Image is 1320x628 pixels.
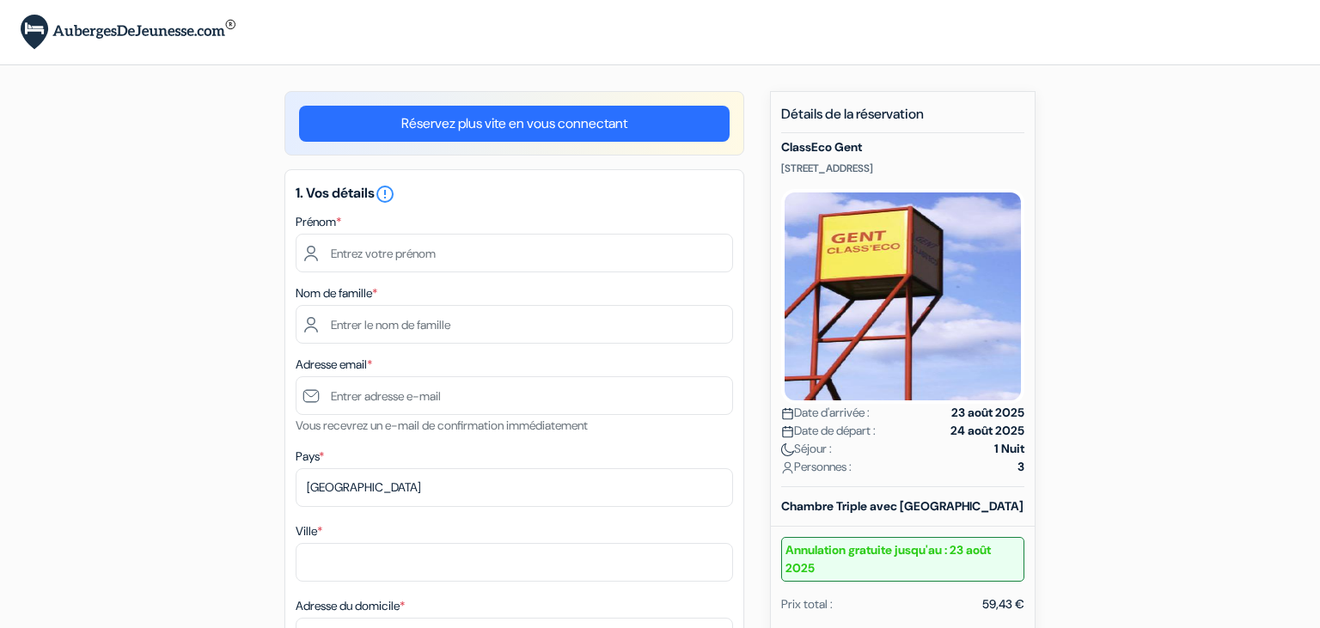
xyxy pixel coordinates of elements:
[375,184,395,202] a: error_outline
[296,184,733,204] h5: 1. Vos détails
[296,213,341,231] label: Prénom
[951,404,1024,422] strong: 23 août 2025
[781,140,1024,155] h5: ClassEco Gent
[296,418,588,433] small: Vous recevrez un e-mail de confirmation immédiatement
[781,425,794,438] img: calendar.svg
[781,458,852,476] span: Personnes :
[296,234,733,272] input: Entrez votre prénom
[781,404,870,422] span: Date d'arrivée :
[296,356,372,374] label: Adresse email
[781,162,1024,175] p: [STREET_ADDRESS]
[375,184,395,204] i: error_outline
[296,522,322,540] label: Ville
[781,106,1024,133] h5: Détails de la réservation
[296,597,405,615] label: Adresse du domicile
[296,305,733,344] input: Entrer le nom de famille
[781,443,794,456] img: moon.svg
[296,376,733,415] input: Entrer adresse e-mail
[296,284,377,302] label: Nom de famille
[781,537,1024,582] small: Annulation gratuite jusqu'au : 23 août 2025
[781,422,876,440] span: Date de départ :
[781,461,794,474] img: user_icon.svg
[994,440,1024,458] strong: 1 Nuit
[781,440,832,458] span: Séjour :
[950,422,1024,440] strong: 24 août 2025
[781,498,1024,514] b: Chambre Triple avec [GEOGRAPHIC_DATA]
[781,595,833,613] div: Prix total :
[299,106,730,142] a: Réservez plus vite en vous connectant
[296,448,324,466] label: Pays
[781,407,794,420] img: calendar.svg
[982,595,1024,613] div: 59,43 €
[1017,458,1024,476] strong: 3
[21,15,235,50] img: AubergesDeJeunesse.com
